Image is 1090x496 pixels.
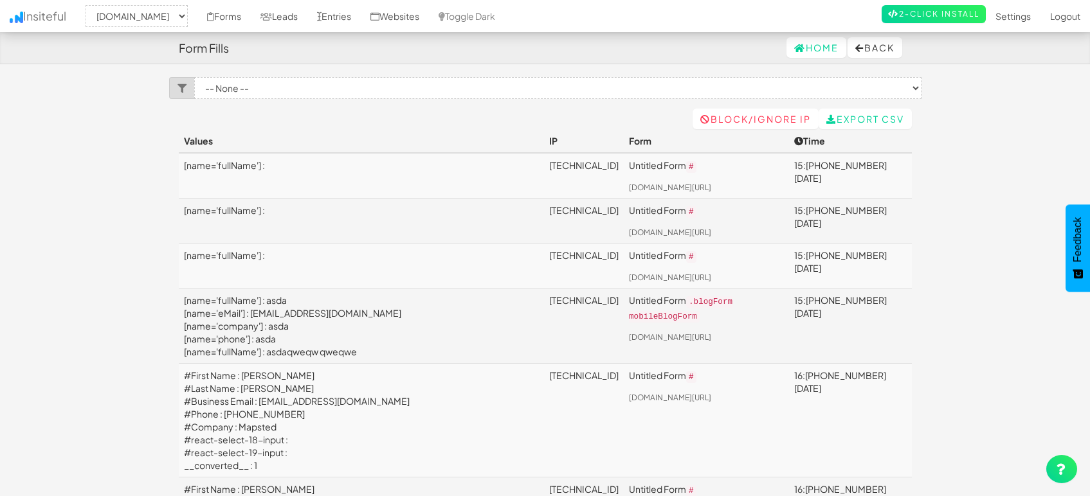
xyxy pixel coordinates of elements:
a: [DOMAIN_NAME][URL] [629,272,711,282]
td: [name='fullName'] : [179,243,545,288]
a: [TECHNICAL_ID] [549,294,619,306]
td: 15:[PHONE_NUMBER][DATE] [789,198,912,243]
a: [TECHNICAL_ID] [549,204,619,216]
a: [DOMAIN_NAME][URL] [629,182,711,192]
a: 2-Click Install [882,5,986,23]
a: Block/Ignore IP [693,109,819,129]
a: [TECHNICAL_ID] [549,369,619,381]
p: Untitled Form [629,159,784,173]
a: [DOMAIN_NAME][URL] [629,227,711,237]
td: 15:[PHONE_NUMBER][DATE] [789,153,912,198]
span: Feedback [1072,217,1084,262]
img: icon.png [10,12,23,23]
code: # [686,371,696,383]
h4: Form Fills [179,42,229,55]
td: 15:[PHONE_NUMBER][DATE] [789,288,912,363]
th: Form [624,129,789,153]
a: Home [786,37,846,58]
code: # [686,161,696,173]
button: Back [848,37,902,58]
p: Untitled Form [629,249,784,263]
td: [name='fullName'] : [179,153,545,198]
a: [DOMAIN_NAME][URL] [629,332,711,342]
p: Untitled Form [629,369,784,384]
a: [TECHNICAL_ID] [549,249,619,261]
td: 16:[PHONE_NUMBER][DATE] [789,363,912,477]
th: Values [179,129,545,153]
code: # [686,251,696,263]
p: Untitled Form [629,294,784,323]
p: Untitled Form [629,204,784,218]
td: #First Name : [PERSON_NAME] #Last Name : [PERSON_NAME] #Business Email : [EMAIL_ADDRESS][DOMAIN_N... [179,363,545,477]
code: # [686,206,696,218]
a: [TECHNICAL_ID] [549,483,619,495]
th: Time [789,129,912,153]
code: .blogForm mobileBlogForm [629,296,732,323]
th: IP [544,129,624,153]
td: 15:[PHONE_NUMBER][DATE] [789,243,912,288]
td: [name='fullName'] : [179,198,545,243]
a: [TECHNICAL_ID] [549,159,619,171]
a: Export CSV [819,109,912,129]
td: [name='fullName'] : asda [name='eMail'] : [EMAIL_ADDRESS][DOMAIN_NAME] [name='company'] : asda [n... [179,288,545,363]
button: Feedback - Show survey [1066,204,1090,292]
a: [DOMAIN_NAME][URL] [629,393,711,402]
